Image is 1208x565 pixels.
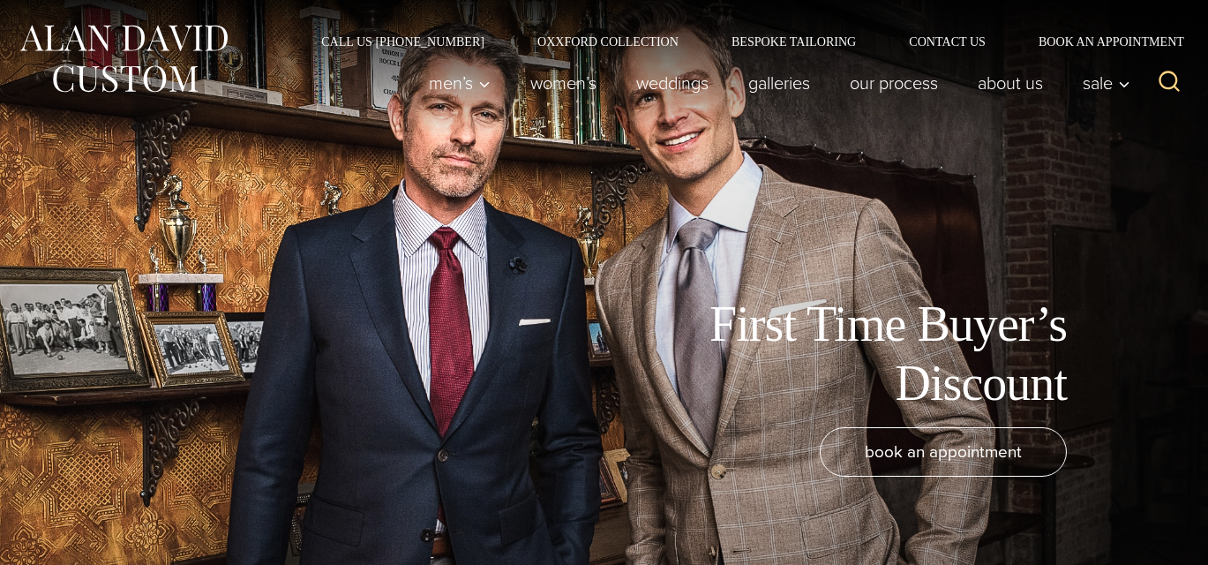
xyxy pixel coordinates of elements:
[18,19,229,98] img: Alan David Custom
[1012,35,1190,48] a: Book an Appointment
[429,74,491,92] span: Men’s
[295,35,1190,48] nav: Secondary Navigation
[882,35,1012,48] a: Contact Us
[958,65,1063,101] a: About Us
[295,35,511,48] a: Call Us [PHONE_NUMBER]
[670,295,1067,413] h1: First Time Buyer’s Discount
[511,65,617,101] a: Women’s
[705,35,882,48] a: Bespoke Tailoring
[617,65,729,101] a: weddings
[1083,74,1130,92] span: Sale
[729,65,830,101] a: Galleries
[511,35,705,48] a: Oxxford Collection
[409,65,1140,101] nav: Primary Navigation
[1148,62,1190,104] button: View Search Form
[830,65,958,101] a: Our Process
[865,439,1022,464] span: book an appointment
[820,427,1067,477] a: book an appointment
